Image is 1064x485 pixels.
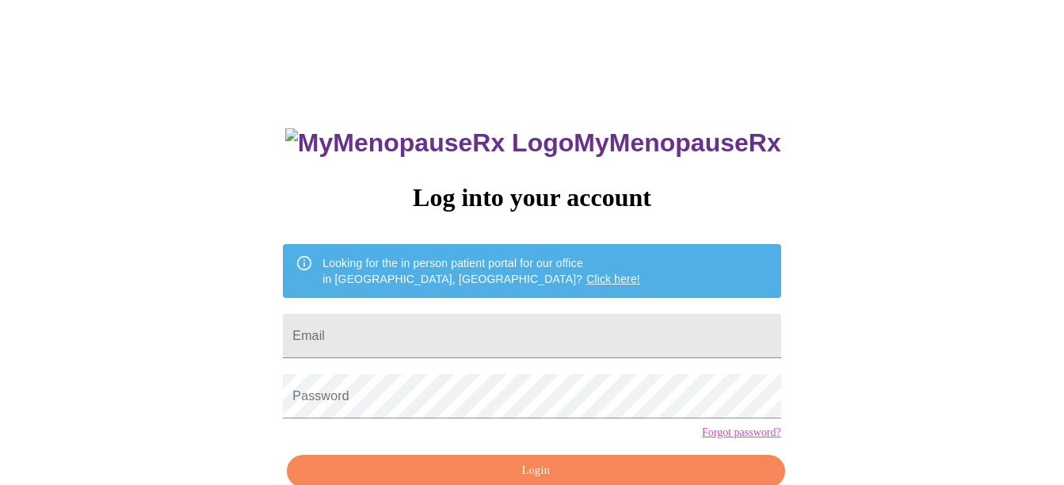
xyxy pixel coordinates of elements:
img: MyMenopauseRx Logo [285,128,574,158]
a: Click here! [586,273,640,285]
div: Looking for the in person patient portal for our office in [GEOGRAPHIC_DATA], [GEOGRAPHIC_DATA]? [322,249,640,293]
a: Forgot password? [702,426,781,439]
h3: MyMenopauseRx [285,128,781,158]
span: Login [305,461,766,481]
h3: Log into your account [283,183,780,212]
